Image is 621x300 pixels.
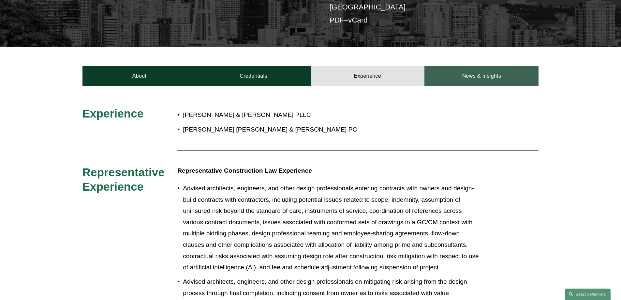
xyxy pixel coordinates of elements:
strong: Representative Construction Law Experience [177,167,312,174]
p: [PERSON_NAME] & [PERSON_NAME] PLLC [183,109,481,121]
a: News & Insights [424,66,539,86]
span: Representative Experience [82,166,168,193]
a: Credentials [197,66,311,86]
p: Advised architects, engineers, and other design professionals entering contracts with owners and ... [183,183,481,273]
a: PDF [330,16,344,24]
a: Experience [311,66,425,86]
a: Search this site [565,289,611,300]
span: Experience [82,107,144,120]
p: [PERSON_NAME] [PERSON_NAME] & [PERSON_NAME] PC [183,124,481,135]
a: About [82,66,197,86]
a: vCard [348,16,368,24]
